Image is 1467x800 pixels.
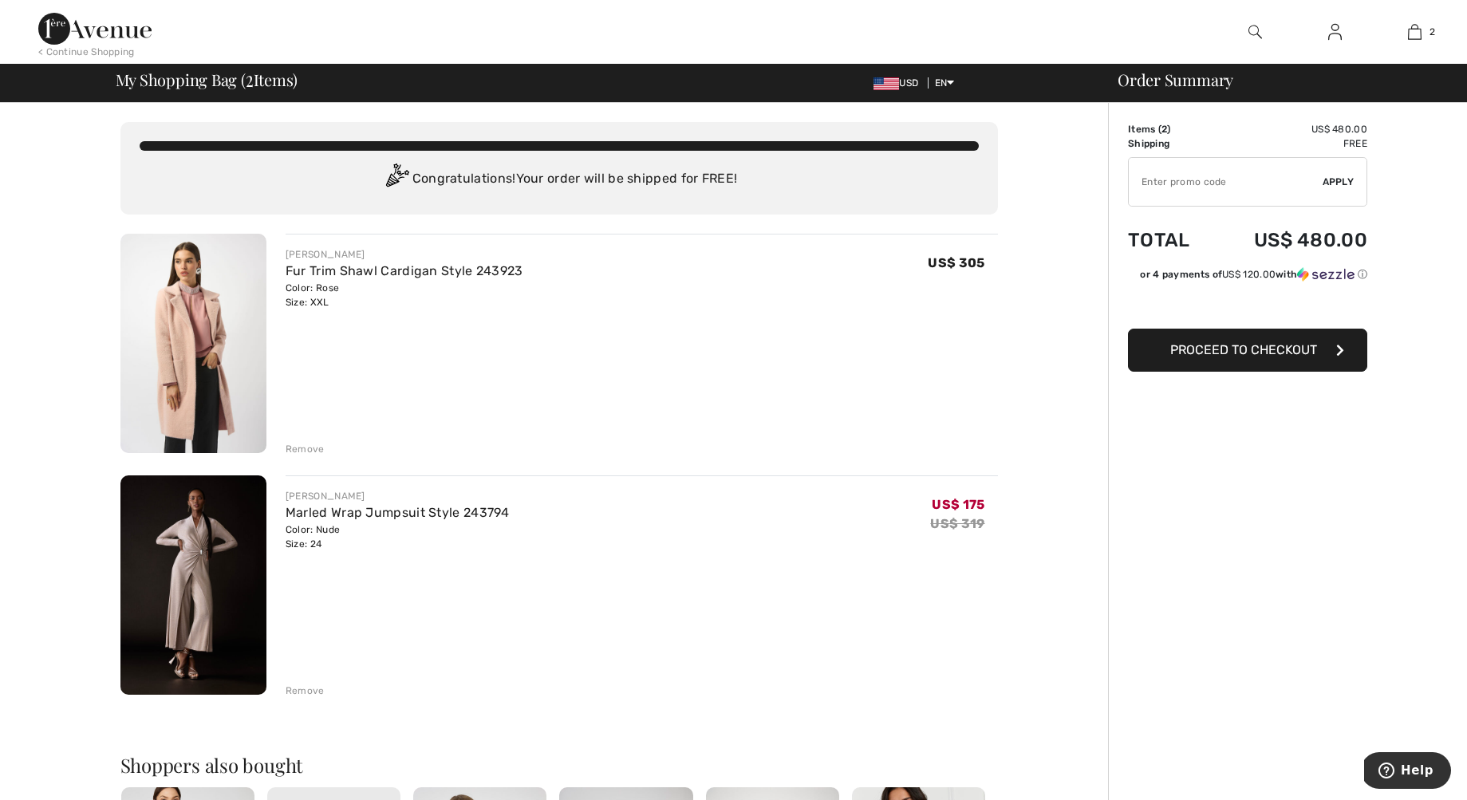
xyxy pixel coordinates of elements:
[1328,22,1342,41] img: My Info
[286,442,325,456] div: Remove
[286,247,523,262] div: [PERSON_NAME]
[1213,213,1367,267] td: US$ 480.00
[1430,25,1435,39] span: 2
[286,522,510,551] div: Color: Nude Size: 24
[1128,267,1367,287] div: or 4 payments ofUS$ 120.00withSezzle Click to learn more about Sezzle
[1098,72,1457,88] div: Order Summary
[873,77,899,90] img: US Dollar
[1129,158,1323,206] input: Promo code
[381,164,412,195] img: Congratulation2.svg
[1128,136,1213,151] td: Shipping
[930,516,984,531] s: US$ 319
[1315,22,1355,42] a: Sign In
[38,13,152,45] img: 1ère Avenue
[286,489,510,503] div: [PERSON_NAME]
[120,755,998,774] h2: Shoppers also bought
[1170,342,1317,357] span: Proceed to Checkout
[286,263,523,278] a: Fur Trim Shawl Cardigan Style 243923
[1140,267,1367,282] div: or 4 payments of with
[38,45,135,59] div: < Continue Shopping
[1323,175,1355,189] span: Apply
[1213,136,1367,151] td: Free
[1408,22,1422,41] img: My Bag
[246,68,254,89] span: 2
[935,77,955,89] span: EN
[120,475,266,695] img: Marled Wrap Jumpsuit Style 243794
[286,505,510,520] a: Marled Wrap Jumpsuit Style 243794
[1128,213,1213,267] td: Total
[1128,287,1367,323] iframe: PayPal-paypal
[1161,124,1167,135] span: 2
[116,72,298,88] span: My Shopping Bag ( Items)
[120,234,266,453] img: Fur Trim Shawl Cardigan Style 243923
[286,281,523,309] div: Color: Rose Size: XXL
[932,497,984,512] span: US$ 175
[140,164,979,195] div: Congratulations! Your order will be shipped for FREE!
[1364,752,1451,792] iframe: Opens a widget where you can find more information
[873,77,925,89] span: USD
[1375,22,1453,41] a: 2
[1297,267,1355,282] img: Sezzle
[286,684,325,698] div: Remove
[1213,122,1367,136] td: US$ 480.00
[1248,22,1262,41] img: search the website
[1128,122,1213,136] td: Items ( )
[928,255,984,270] span: US$ 305
[1222,269,1276,280] span: US$ 120.00
[1128,329,1367,372] button: Proceed to Checkout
